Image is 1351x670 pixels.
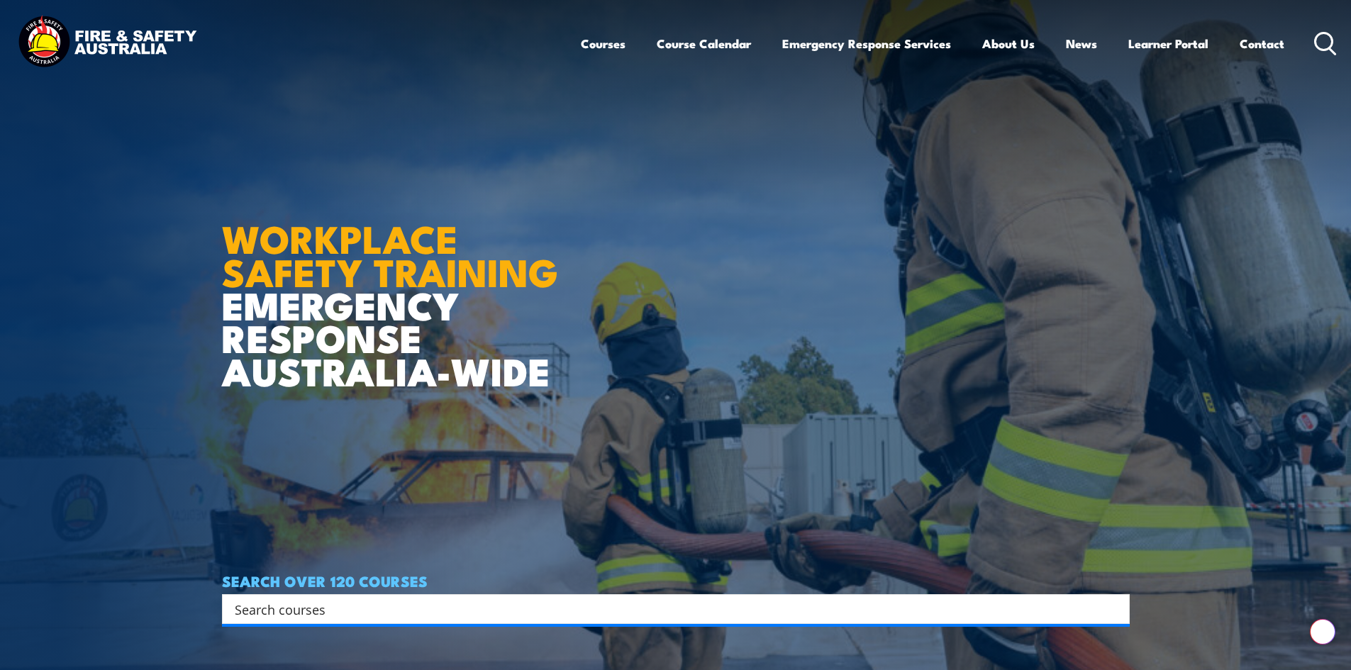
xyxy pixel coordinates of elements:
[1105,599,1125,619] button: Search magnifier button
[782,25,951,62] a: Emergency Response Services
[1128,25,1208,62] a: Learner Portal
[222,208,558,300] strong: WORKPLACE SAFETY TRAINING
[235,598,1099,620] input: Search input
[222,186,569,387] h1: EMERGENCY RESPONSE AUSTRALIA-WIDE
[581,25,626,62] a: Courses
[1066,25,1097,62] a: News
[222,573,1130,588] h4: SEARCH OVER 120 COURSES
[982,25,1035,62] a: About Us
[1240,25,1284,62] a: Contact
[657,25,751,62] a: Course Calendar
[238,599,1101,619] form: Search form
